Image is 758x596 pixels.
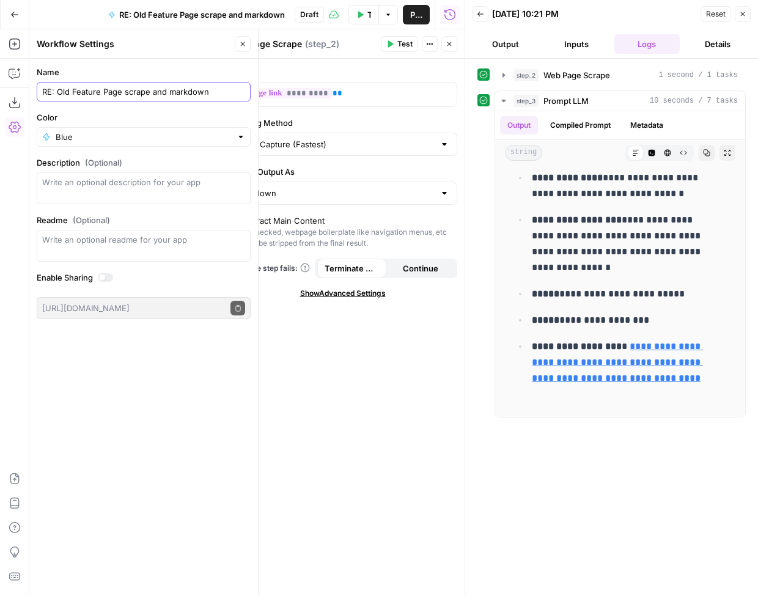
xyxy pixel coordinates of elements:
button: Logs [614,34,680,54]
span: 10 seconds / 7 tasks [650,95,738,106]
input: Untitled [42,86,245,98]
span: Draft [300,9,318,20]
button: Test Workflow [348,5,378,24]
span: Test [397,39,413,50]
span: RE: Old Feature Page scrape and markdown [119,9,285,21]
label: Render Output As [228,166,457,178]
label: Color [37,111,251,123]
label: Scraping Method [228,117,457,129]
a: When the step fails: [228,263,310,274]
button: Output [500,116,538,134]
textarea: Web Page Scrape [229,38,302,50]
button: Output [473,34,539,54]
span: Show Advanced Settings [300,288,386,299]
div: If checked, webpage boilerplate like navigation menus, etc will be stripped from the final result. [245,227,452,249]
span: Reset [706,9,726,20]
span: (Optional) [85,156,122,169]
button: Continue [386,259,455,278]
span: string [505,145,542,161]
input: Markdown [236,187,435,199]
label: Name [37,66,251,78]
span: step_2 [513,69,539,81]
span: Continue [403,262,438,274]
input: Blue [56,131,232,143]
span: Prompt LLM [543,95,589,107]
button: 1 second / 1 tasks [495,65,745,85]
span: Test Workflow [367,9,371,21]
button: Publish [403,5,430,24]
button: 10 seconds / 7 tasks [495,91,745,111]
label: URL [228,66,457,78]
label: Readme [37,214,251,226]
span: 1 second / 1 tasks [658,70,738,81]
button: RE: Old Feature Page scrape and markdown [101,5,292,24]
span: Web Page Scrape [543,69,610,81]
span: step_3 [513,95,539,107]
button: Test [381,36,418,52]
div: Workflow Settings [37,38,231,50]
span: Terminate Workflow [325,262,379,274]
label: Enable Sharing [37,271,251,284]
div: Extract Main Content [245,215,325,227]
button: Details [685,34,751,54]
div: 10 seconds / 7 tasks [495,111,745,417]
button: Compiled Prompt [543,116,618,134]
span: Publish [410,9,422,21]
button: Inputs [543,34,609,54]
label: Description [37,156,251,169]
button: Metadata [623,116,671,134]
span: ( step_2 ) [305,38,339,50]
input: Quick Capture (Fastest) [236,138,435,150]
span: (Optional) [73,214,110,226]
button: Reset [701,6,731,22]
